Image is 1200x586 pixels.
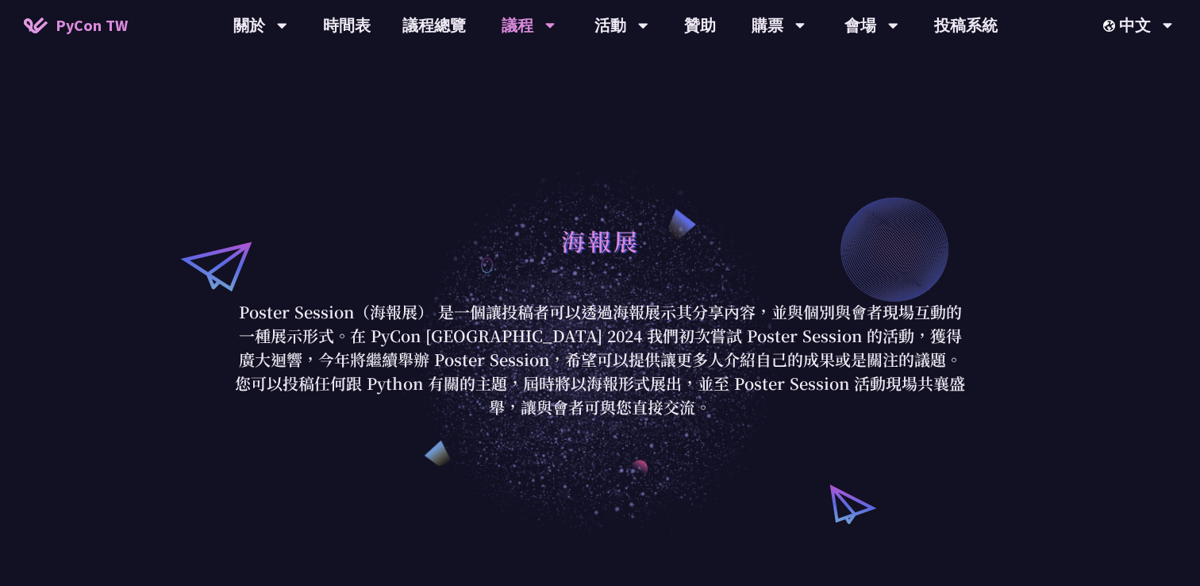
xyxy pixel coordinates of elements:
a: PyCon TW [8,6,144,45]
span: PyCon TW [56,13,128,37]
img: Locale Icon [1103,20,1119,32]
p: Poster Session（海報展） 是一個讓投稿者可以透過海報展示其分享內容，並與個別與會者現場互動的一種展示形式。在 PyCon [GEOGRAPHIC_DATA] 2024 我們初次嘗試... [231,300,969,419]
h1: 海報展 [561,217,640,264]
img: Home icon of PyCon TW 2025 [24,17,48,33]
